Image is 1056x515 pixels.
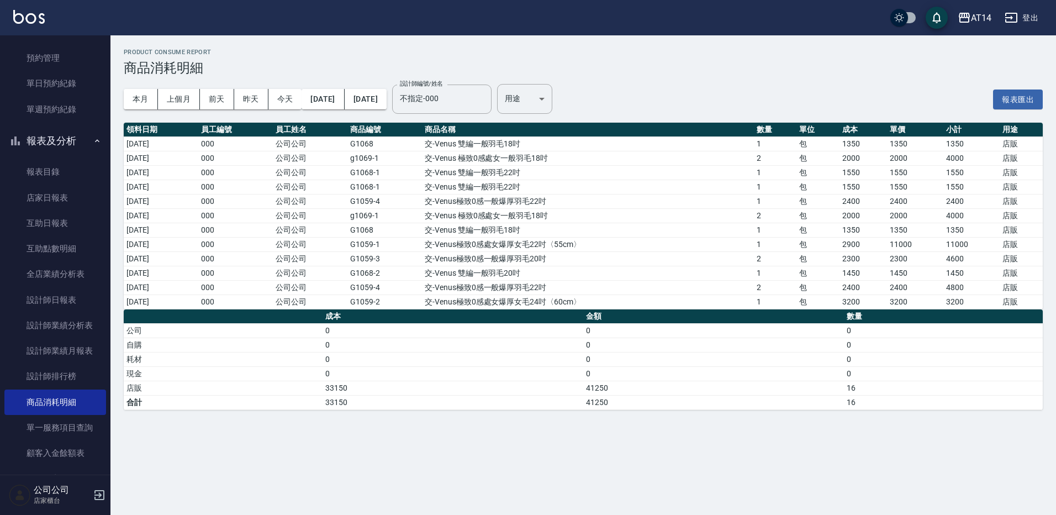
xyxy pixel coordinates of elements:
[943,123,1000,137] th: 小計
[839,151,887,165] td: 2000
[4,159,106,185] a: 報表目錄
[422,194,754,208] td: 交-Venus極致0感一般爆厚羽毛22吋
[583,395,844,409] td: 41250
[754,194,797,208] td: 1
[1000,165,1043,180] td: 店販
[4,287,106,313] a: 設計師日報表
[839,280,887,295] td: 2400
[583,366,844,381] td: 0
[422,223,754,237] td: 交-Venus 雙編一般羽毛18吋
[198,251,273,266] td: 000
[124,89,158,109] button: 本月
[4,236,106,261] a: 互助點數明細
[887,194,943,208] td: 2400
[198,123,273,137] th: 員工編號
[583,309,844,324] th: 金額
[839,295,887,309] td: 3200
[754,151,797,165] td: 2
[754,295,797,309] td: 1
[796,180,839,194] td: 包
[583,381,844,395] td: 41250
[124,194,198,208] td: [DATE]
[273,251,347,266] td: 公司公司
[323,381,583,395] td: 33150
[158,89,200,109] button: 上個月
[273,136,347,151] td: 公司公司
[273,194,347,208] td: 公司公司
[839,194,887,208] td: 2400
[887,295,943,309] td: 3200
[273,280,347,295] td: 公司公司
[347,123,422,137] th: 商品編號
[583,323,844,338] td: 0
[754,251,797,266] td: 2
[198,295,273,309] td: 000
[796,295,839,309] td: 包
[1000,266,1043,280] td: 店販
[754,280,797,295] td: 2
[198,194,273,208] td: 000
[754,266,797,280] td: 1
[1000,194,1043,208] td: 店販
[1000,251,1043,266] td: 店販
[34,485,90,496] h5: 公司公司
[754,123,797,137] th: 數量
[844,366,1043,381] td: 0
[1000,295,1043,309] td: 店販
[796,208,839,223] td: 包
[273,123,347,137] th: 員工姓名
[124,123,1043,309] table: a dense table
[1000,123,1043,137] th: 用途
[124,237,198,251] td: [DATE]
[4,364,106,389] a: 設計師排行榜
[124,280,198,295] td: [DATE]
[4,97,106,122] a: 單週預約紀錄
[844,338,1043,352] td: 0
[273,208,347,223] td: 公司公司
[124,352,323,366] td: 耗材
[347,208,422,223] td: g1069-1
[323,323,583,338] td: 0
[796,151,839,165] td: 包
[754,165,797,180] td: 1
[422,266,754,280] td: 交-Venus 雙編一般羽毛20吋
[124,60,1043,76] h3: 商品消耗明細
[943,180,1000,194] td: 1550
[124,395,323,409] td: 合計
[198,180,273,194] td: 000
[422,208,754,223] td: 交-Venus 極致0感處女一般羽毛18吋
[4,71,106,96] a: 單日預約紀錄
[583,338,844,352] td: 0
[754,136,797,151] td: 1
[943,266,1000,280] td: 1450
[796,266,839,280] td: 包
[943,280,1000,295] td: 4800
[1000,136,1043,151] td: 店販
[124,165,198,180] td: [DATE]
[422,151,754,165] td: 交-Venus 極致0感處女一般羽毛18吋
[943,194,1000,208] td: 2400
[198,208,273,223] td: 000
[347,223,422,237] td: G1068
[839,123,887,137] th: 成本
[4,261,106,287] a: 全店業績分析表
[4,127,106,155] button: 報表及分析
[347,251,422,266] td: G1059-3
[796,123,839,137] th: 單位
[323,309,583,324] th: 成本
[13,10,45,24] img: Logo
[943,295,1000,309] td: 3200
[796,194,839,208] td: 包
[345,89,387,109] button: [DATE]
[422,136,754,151] td: 交-Venus 雙編一般羽毛18吋
[887,266,943,280] td: 1450
[839,251,887,266] td: 2300
[124,151,198,165] td: [DATE]
[943,136,1000,151] td: 1350
[198,223,273,237] td: 000
[943,237,1000,251] td: 11000
[844,323,1043,338] td: 0
[347,180,422,194] td: G1068-1
[844,381,1043,395] td: 16
[844,352,1043,366] td: 0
